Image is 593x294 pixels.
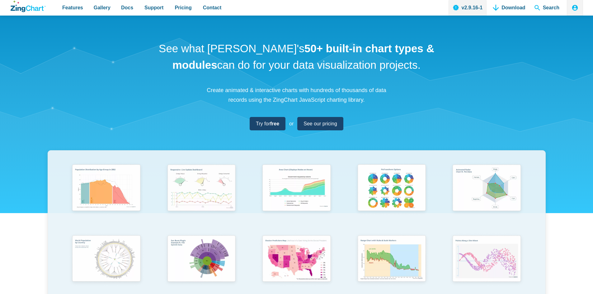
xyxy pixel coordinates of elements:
[439,161,534,232] a: Animated Radar Chart ft. Pet Data
[68,232,144,287] img: World Population by Country
[203,3,222,12] span: Contact
[449,161,525,216] img: Animated Radar Chart ft. Pet Data
[175,3,191,12] span: Pricing
[94,3,111,12] span: Gallery
[144,3,163,12] span: Support
[256,119,279,128] span: Try for
[154,161,249,232] a: Responsive Live Update Dashboard
[62,3,83,12] span: Features
[59,161,154,232] a: Population Distribution by Age Group in 2052
[258,161,334,216] img: Area Chart (Displays Nodes on Hover)
[449,232,525,287] img: Points Along a Sine Wave
[297,117,343,130] a: See our pricing
[250,117,285,130] a: Try forfree
[68,161,144,216] img: Population Distribution by Age Group in 2052
[270,121,279,126] strong: free
[172,42,434,71] strong: 50+ built-in chart types & modules
[289,119,294,128] span: or
[354,232,430,287] img: Range Chart with Rultes & Scale Markers
[163,232,239,287] img: Sun Burst Plugin Example ft. File System Data
[203,86,390,105] p: Create animated & interactive charts with hundreds of thousands of data records using the ZingCha...
[11,1,46,12] a: ZingChart Logo. Click to return to the homepage
[304,119,337,128] span: See our pricing
[354,161,430,216] img: Pie Transform Options
[258,232,334,287] img: Election Predictions Map
[249,161,344,232] a: Area Chart (Displays Nodes on Hover)
[344,161,439,232] a: Pie Transform Options
[157,40,437,73] h1: See what [PERSON_NAME]'s can do for your data visualization projects.
[121,3,133,12] span: Docs
[163,161,239,216] img: Responsive Live Update Dashboard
